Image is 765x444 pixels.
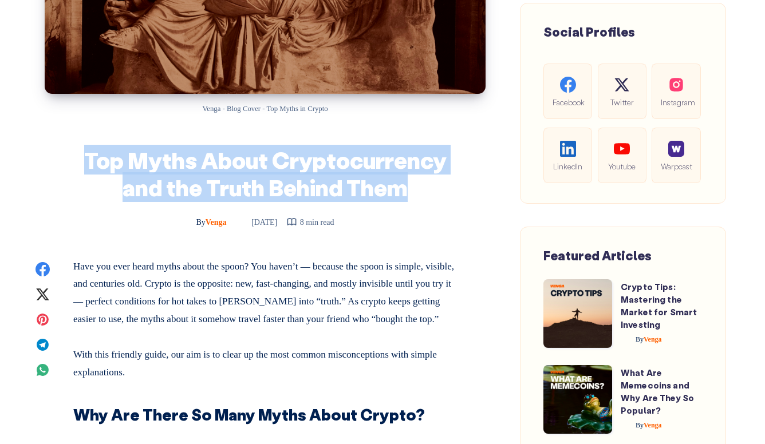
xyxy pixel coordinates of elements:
[196,218,228,227] a: ByVenga
[196,218,205,227] span: By
[636,335,662,343] span: Venga
[196,218,226,227] span: Venga
[607,96,637,109] span: Twitter
[543,23,635,40] span: Social Profiles
[543,128,592,183] a: LinkedIn
[73,258,457,328] p: Have you ever heard myths about the spoon? You haven’t — because the spoon is simple, visible, an...
[235,218,277,227] time: [DATE]
[621,335,662,343] a: ByVenga
[621,367,694,415] a: What Are Memecoins and Why Are They So Popular?
[607,160,637,173] span: Youtube
[621,421,662,429] a: ByVenga
[560,141,576,157] img: social-linkedin.be646fe421ccab3a2ad91cb58bdc9694.svg
[661,160,691,173] span: Warpcast
[286,215,334,229] div: 8 min read
[73,395,457,426] h2: Why Are There So Many Myths About Crypto?
[652,128,700,183] a: Warpcast
[73,342,457,381] p: With this friendly guide, our aim is to clear up the most common misconceptions with simple expla...
[614,141,630,157] img: social-youtube.99db9aba05279f803f3e7a4a838dfb6c.svg
[598,128,646,183] a: Youtube
[73,146,457,201] h1: Top Myths About Cryptocurrency and the Truth Behind Them
[661,96,691,109] span: Instagram
[636,421,644,429] span: By
[543,247,652,264] span: Featured Articles
[636,335,644,343] span: By
[668,141,684,157] img: social-warpcast.e8a23a7ed3178af0345123c41633f860.png
[636,421,662,429] span: Venga
[553,96,583,109] span: Facebook
[598,64,646,119] a: Twitter
[543,64,592,119] a: Facebook
[652,64,700,119] a: Instagram
[202,105,328,113] span: Venga - Blog Cover - Top Myths in Crypto
[553,160,583,173] span: LinkedIn
[621,281,697,330] a: Crypto Tips: Mastering the Market for Smart Investing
